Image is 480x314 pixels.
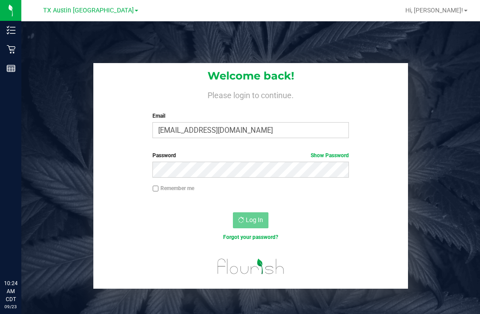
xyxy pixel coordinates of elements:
[223,234,278,240] a: Forgot your password?
[7,64,16,73] inline-svg: Reports
[152,184,194,192] label: Remember me
[4,303,17,310] p: 09/23
[246,216,263,223] span: Log In
[212,250,290,282] img: flourish_logo.svg
[152,186,159,192] input: Remember me
[405,7,463,14] span: Hi, [PERSON_NAME]!
[152,152,176,159] span: Password
[43,7,134,14] span: TX Austin [GEOGRAPHIC_DATA]
[152,112,349,120] label: Email
[233,212,268,228] button: Log In
[93,70,408,82] h1: Welcome back!
[7,26,16,35] inline-svg: Inventory
[311,152,349,159] a: Show Password
[93,89,408,99] h4: Please login to continue.
[7,45,16,54] inline-svg: Retail
[4,279,17,303] p: 10:24 AM CDT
